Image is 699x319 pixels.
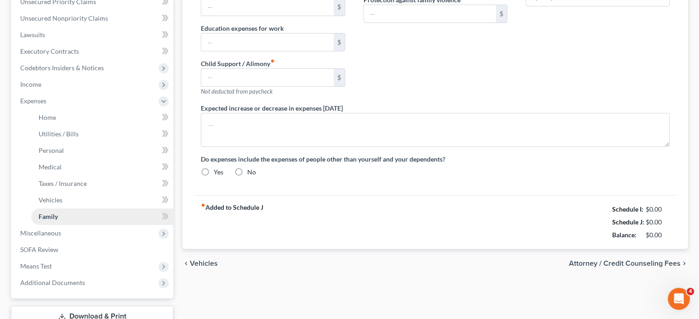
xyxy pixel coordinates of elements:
div: $0.00 [646,230,670,240]
span: Codebtors Insiders & Notices [20,64,104,72]
span: Attorney / Credit Counseling Fees [569,260,681,267]
a: Home [31,109,173,126]
a: SOFA Review [13,241,173,258]
span: Miscellaneous [20,229,61,237]
span: Home [39,113,56,121]
a: Family [31,208,173,225]
div: $ [334,69,345,86]
label: Yes [214,168,223,177]
label: Education expenses for work [201,23,284,33]
span: Personal [39,146,64,154]
div: $ [334,34,345,51]
label: Do expenses include the expenses of people other than yourself and your dependents? [201,154,670,164]
a: Personal [31,142,173,159]
i: chevron_left [182,260,190,267]
button: chevron_left Vehicles [182,260,218,267]
span: Utilities / Bills [39,130,79,138]
button: Attorney / Credit Counseling Fees chevron_right [569,260,688,267]
span: Lawsuits [20,31,45,39]
input: -- [201,69,333,86]
div: $ [496,5,507,22]
span: Means Test [20,262,52,270]
span: Additional Documents [20,279,85,286]
i: fiber_manual_record [270,59,275,63]
span: Unsecured Nonpriority Claims [20,14,108,22]
span: Medical [39,163,62,171]
div: $0.00 [646,218,670,227]
span: Income [20,80,41,88]
span: Family [39,213,58,220]
span: Executory Contracts [20,47,79,55]
span: SOFA Review [20,246,58,253]
a: Lawsuits [13,27,173,43]
a: Executory Contracts [13,43,173,60]
a: Vehicles [31,192,173,208]
a: Medical [31,159,173,175]
label: No [247,168,256,177]
strong: Schedule J: [612,218,644,226]
iframe: Intercom live chat [668,288,690,310]
span: Not deducted from paycheck [201,88,273,95]
span: 4 [687,288,694,295]
input: -- [364,5,496,22]
span: Expenses [20,97,46,105]
input: -- [201,34,333,51]
label: Child Support / Alimony [201,59,275,68]
i: chevron_right [681,260,688,267]
i: fiber_manual_record [201,203,205,207]
span: Taxes / Insurance [39,179,87,187]
strong: Schedule I: [612,205,643,213]
div: $0.00 [646,205,670,214]
a: Unsecured Nonpriority Claims [13,10,173,27]
label: Expected increase or decrease in expenses [DATE] [201,103,343,113]
span: Vehicles [39,196,63,204]
strong: Balance: [612,231,636,239]
a: Taxes / Insurance [31,175,173,192]
a: Utilities / Bills [31,126,173,142]
strong: Added to Schedule J [201,203,263,241]
span: Vehicles [190,260,218,267]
